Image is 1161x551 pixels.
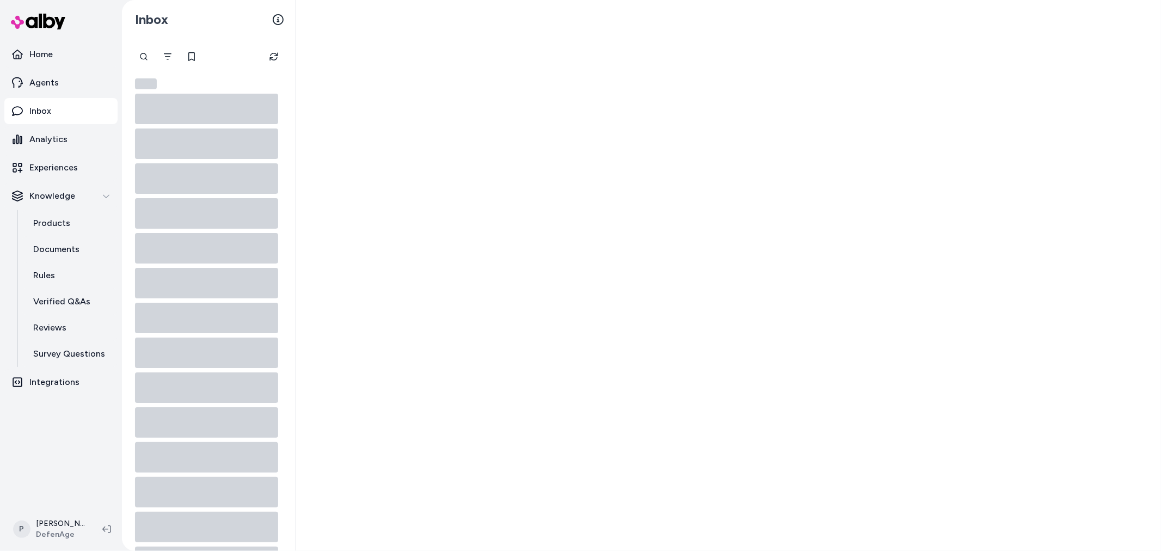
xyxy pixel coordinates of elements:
[13,521,30,538] span: P
[7,512,94,547] button: P[PERSON_NAME]DefenAge
[22,262,118,289] a: Rules
[4,98,118,124] a: Inbox
[263,46,285,68] button: Refresh
[33,321,66,334] p: Reviews
[22,289,118,315] a: Verified Q&As
[22,210,118,236] a: Products
[29,48,53,61] p: Home
[4,369,118,395] a: Integrations
[4,183,118,209] button: Knowledge
[22,341,118,367] a: Survey Questions
[29,105,51,118] p: Inbox
[4,70,118,96] a: Agents
[33,347,105,360] p: Survey Questions
[22,236,118,262] a: Documents
[29,133,67,146] p: Analytics
[157,46,179,68] button: Filter
[29,189,75,203] p: Knowledge
[33,217,70,230] p: Products
[36,529,85,540] span: DefenAge
[36,518,85,529] p: [PERSON_NAME]
[4,41,118,68] a: Home
[11,14,65,29] img: alby Logo
[135,11,168,28] h2: Inbox
[4,155,118,181] a: Experiences
[33,269,55,282] p: Rules
[29,161,78,174] p: Experiences
[33,295,90,308] p: Verified Q&As
[33,243,79,256] p: Documents
[29,76,59,89] p: Agents
[29,376,79,389] p: Integrations
[22,315,118,341] a: Reviews
[4,126,118,152] a: Analytics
